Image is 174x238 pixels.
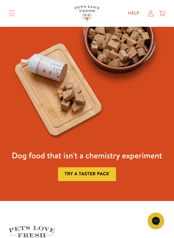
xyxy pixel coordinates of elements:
[12,150,162,161] h3: Dog food that isn't a chemistry experiment
[58,167,116,181] a: Try a taster pack
[9,25,165,146] img: Fussy
[144,210,167,231] iframe: Gorgias live chat messenger
[74,5,100,21] img: Pets Love Fresh
[4,6,20,21] summary: Translation missing: en.sections.header.menu
[123,7,144,19] a: Help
